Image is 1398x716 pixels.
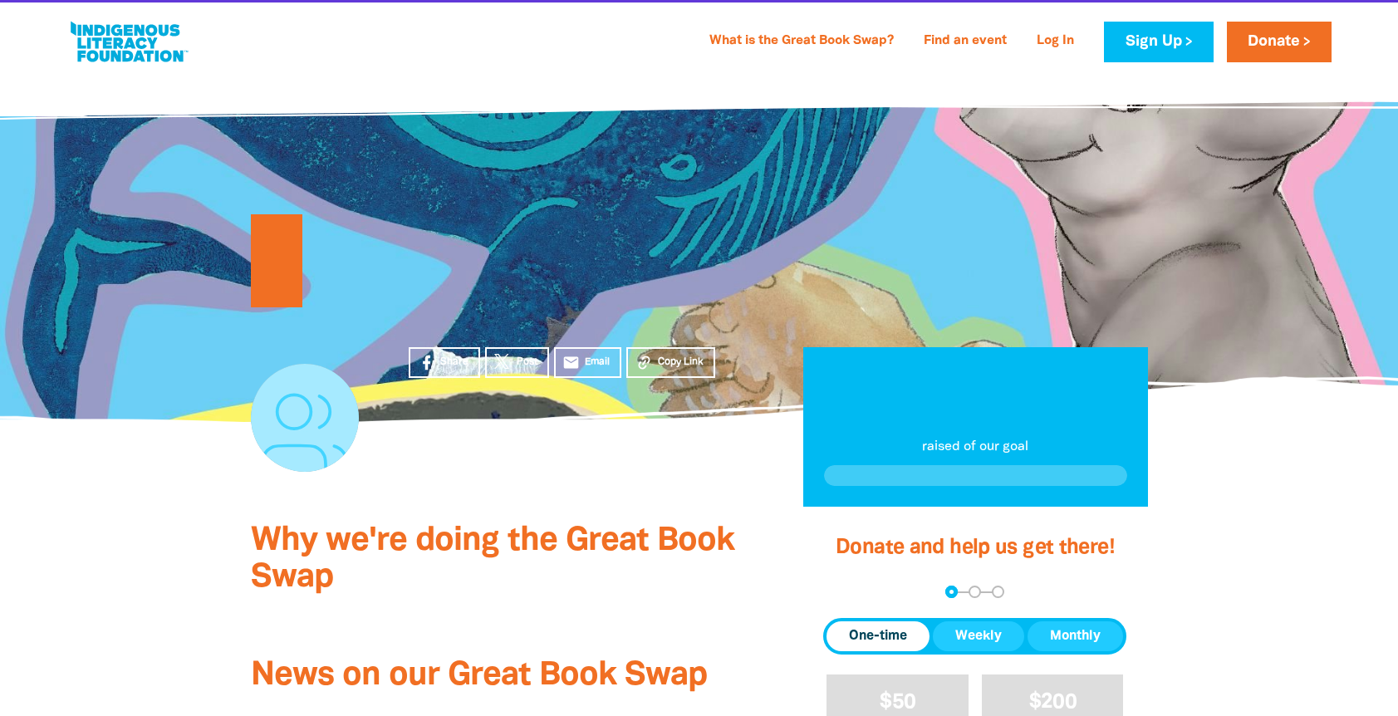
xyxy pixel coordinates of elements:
[251,658,753,694] h3: News on our Great Book Swap
[626,347,715,378] button: Copy Link
[880,693,915,712] span: $50
[485,347,549,378] a: Post
[827,621,930,651] button: One-time
[409,347,480,378] a: Share
[699,28,904,55] a: What is the Great Book Swap?
[1027,28,1084,55] a: Log In
[992,586,1004,598] button: Navigate to step 3 of 3 to enter your payment details
[562,354,580,371] i: email
[955,626,1002,646] span: Weekly
[823,618,1126,655] div: Donation frequency
[824,437,1127,457] p: raised of our goal
[1029,693,1077,712] span: $200
[251,526,734,593] span: Why we're doing the Great Book Swap
[836,538,1115,557] span: Donate and help us get there!
[517,355,537,370] span: Post
[914,28,1017,55] a: Find an event
[849,626,907,646] span: One-time
[658,355,704,370] span: Copy Link
[969,586,981,598] button: Navigate to step 2 of 3 to enter your details
[1227,22,1332,62] a: Donate
[585,355,610,370] span: Email
[933,621,1024,651] button: Weekly
[1104,22,1213,62] a: Sign Up
[440,355,468,370] span: Share
[945,586,958,598] button: Navigate to step 1 of 3 to enter your donation amount
[554,347,622,378] a: emailEmail
[1050,626,1101,646] span: Monthly
[1028,621,1123,651] button: Monthly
